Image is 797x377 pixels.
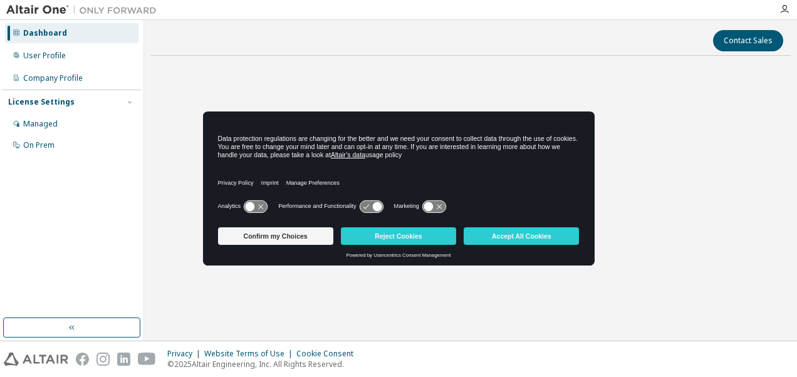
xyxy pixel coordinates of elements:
[6,4,163,16] img: Altair One
[23,28,67,38] div: Dashboard
[8,97,75,107] div: License Settings
[23,140,55,150] div: On Prem
[4,353,68,366] img: altair_logo.svg
[96,353,110,366] img: instagram.svg
[138,353,156,366] img: youtube.svg
[713,30,783,51] button: Contact Sales
[117,353,130,366] img: linkedin.svg
[167,349,204,359] div: Privacy
[204,349,296,359] div: Website Terms of Use
[167,359,361,369] p: © 2025 Altair Engineering, Inc. All Rights Reserved.
[76,353,89,366] img: facebook.svg
[23,73,83,83] div: Company Profile
[23,51,66,61] div: User Profile
[23,119,58,129] div: Managed
[296,349,361,359] div: Cookie Consent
